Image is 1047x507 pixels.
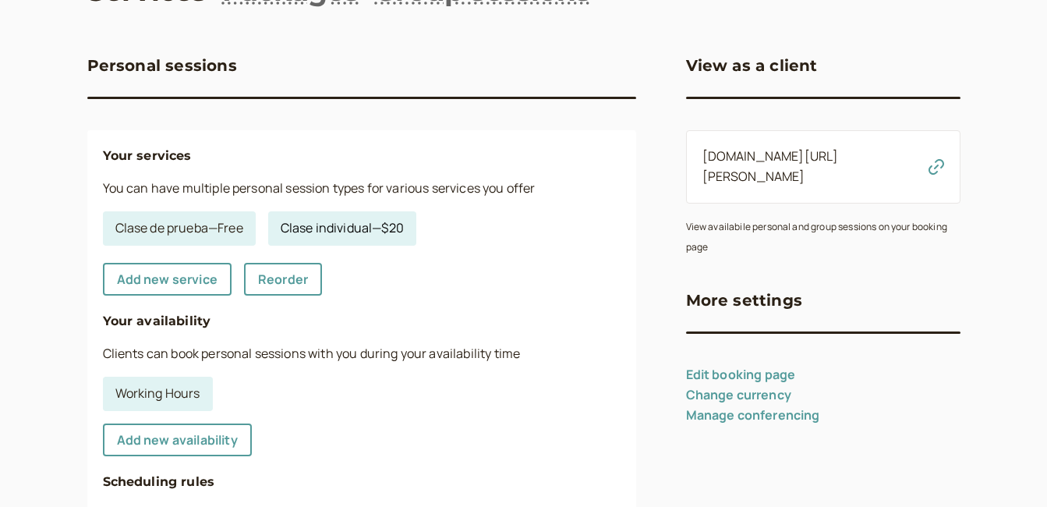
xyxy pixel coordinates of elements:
h4: Your services [103,146,621,166]
iframe: Chat Widget [969,432,1047,507]
p: You can have multiple personal session types for various services you offer [103,179,621,199]
a: Clase de prueba—Free [103,211,256,246]
p: Clients can book personal sessions with you during your availability time [103,344,621,364]
a: Clase individual—$20 [268,211,416,246]
h3: More settings [686,288,803,313]
h4: Your availability [103,311,621,331]
h3: View as a client [686,53,818,78]
a: Reorder [244,263,322,296]
a: Change currency [686,386,791,403]
h3: Personal sessions [87,53,237,78]
a: [DOMAIN_NAME][URL][PERSON_NAME] [702,147,839,185]
small: View availabile personal and group sessions on your booking page [686,220,947,253]
a: Manage conferencing [686,406,820,424]
h4: Scheduling rules [103,472,621,492]
a: Add new availability [103,424,252,456]
a: Add new service [103,263,232,296]
a: Edit booking page [686,366,796,383]
a: Working Hours [103,377,213,411]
